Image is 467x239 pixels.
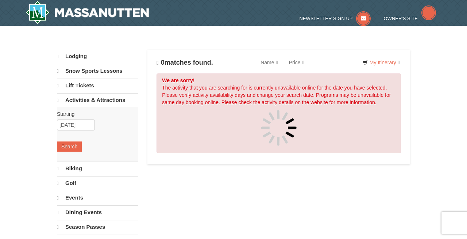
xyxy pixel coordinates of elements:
a: Activities & Attractions [57,93,138,107]
span: Newsletter Sign Up [300,16,353,21]
a: My Itinerary [358,57,405,68]
a: Dining Events [57,205,138,219]
a: Lift Tickets [57,79,138,92]
h4: matches found. [157,59,213,67]
a: Snow Sports Lessons [57,64,138,78]
a: Season Passes [57,220,138,234]
img: spinner.gif [260,110,297,146]
a: Owner's Site [384,16,436,21]
strong: We are sorry! [162,77,194,83]
span: 0 [161,59,165,66]
div: The activity that you are searching for is currently unavailable online for the date you have sel... [157,73,401,153]
a: Lodging [57,50,138,63]
a: Events [57,191,138,205]
label: Starting [57,110,133,118]
img: Massanutten Resort Logo [26,1,149,24]
a: Name [255,55,283,70]
a: Newsletter Sign Up [300,16,371,21]
a: Massanutten Resort [26,1,149,24]
a: Golf [57,176,138,190]
a: Biking [57,162,138,175]
a: Price [283,55,310,70]
button: Search [57,141,82,152]
span: Owner's Site [384,16,418,21]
